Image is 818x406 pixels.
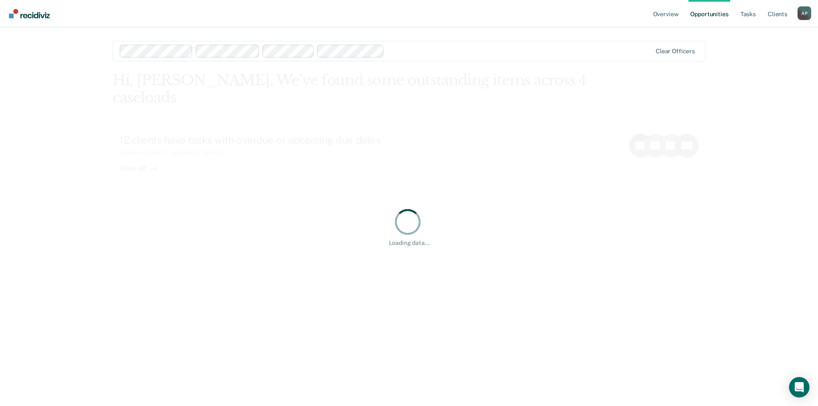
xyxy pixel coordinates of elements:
[389,239,429,247] div: Loading data...
[798,6,811,20] div: A P
[9,9,50,18] img: Recidiviz
[656,48,695,55] div: Clear officers
[798,6,811,20] button: Profile dropdown button
[789,377,809,397] div: Open Intercom Messenger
